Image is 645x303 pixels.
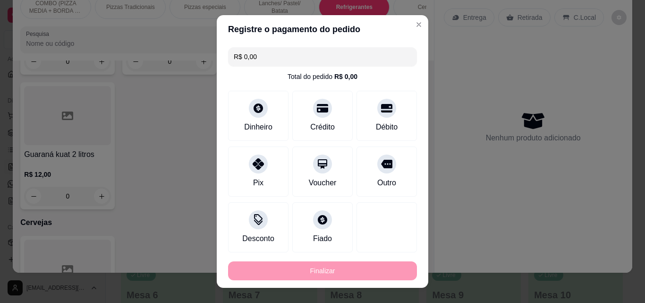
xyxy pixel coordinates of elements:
div: Total do pedido [288,72,357,81]
div: Voucher [309,177,337,189]
input: Ex.: hambúrguer de cordeiro [234,47,411,66]
div: Dinheiro [244,121,272,133]
div: Fiado [313,233,332,244]
div: R$ 0,00 [334,72,357,81]
header: Registre o pagamento do pedido [217,15,428,43]
div: Pix [253,177,263,189]
div: Outro [377,177,396,189]
div: Crédito [310,121,335,133]
div: Débito [376,121,398,133]
div: Desconto [242,233,274,244]
button: Close [411,17,426,32]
